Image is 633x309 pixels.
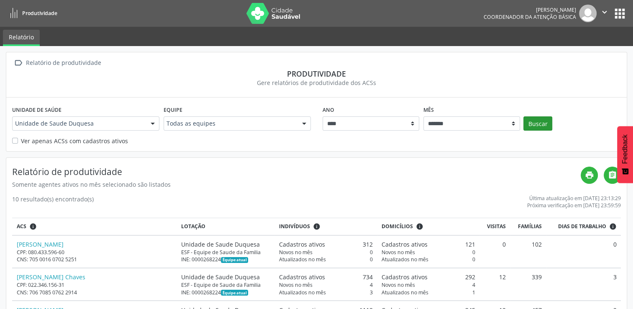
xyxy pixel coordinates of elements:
button: apps [612,6,627,21]
label: Ver apenas ACSs com cadastros ativos [21,136,128,145]
img: img [579,5,597,22]
div: 0 [382,256,475,263]
div: 4 [279,281,373,288]
div: 4 [382,281,475,288]
span: Indivíduos [279,223,310,230]
div: Unidade de Saude Duquesa [181,273,270,281]
i: <div class="text-left"> <div> <strong>Cadastros ativos:</strong> Cadastros que estão vinculados a... [416,223,423,230]
button:  [597,5,612,22]
span: Cadastros ativos [382,273,428,281]
div: 0 [279,256,373,263]
div: 0 [382,249,475,256]
div: Última atualização em [DATE] 23:13:29 [527,195,621,202]
a: [PERSON_NAME] [17,240,64,248]
div: CPF: 080.433.596-60 [17,249,172,256]
th: Visitas [479,218,510,235]
i: print [585,170,594,180]
span: Novos no mês [382,249,415,256]
label: Mês [423,103,434,116]
div: CPF: 022.346.156-31 [17,281,172,288]
button: Feedback - Mostrar pesquisa [617,126,633,183]
div: CNS: 705 0016 0702 5251 [17,256,172,263]
div: 292 [382,273,475,281]
i: ACSs que estiveram vinculados a uma UBS neste período, mesmo sem produtividade. [29,223,37,230]
div: Relatório de produtividade [24,57,103,69]
span: Atualizados no mês [279,289,326,296]
a: print [581,167,598,184]
th: Lotação [177,218,274,235]
span: Cadastros ativos [279,240,325,249]
div: Produtividade [12,69,621,78]
td: 0 [546,235,621,268]
span: Novos no mês [382,281,415,288]
span: Novos no mês [279,281,313,288]
span: Dias de trabalho [558,223,606,230]
div: [PERSON_NAME] [484,6,576,13]
div: INE: 0000268224 [181,289,270,296]
a:  [604,167,621,184]
div: Unidade de Saude Duquesa [181,240,270,249]
div: INE: 0000268224 [181,256,270,263]
span: Esta é a equipe atual deste Agente [221,290,248,296]
label: Equipe [164,103,182,116]
div: 3 [279,289,373,296]
a:  Relatório de produtividade [12,57,103,69]
td: 12 [479,268,510,301]
span: Feedback [621,134,629,164]
span: Novos no mês [279,249,313,256]
div: 0 [279,249,373,256]
span: Unidade de Saude Duquesa [15,119,142,128]
div: ESF - Equipe de Saude da Familia [181,249,270,256]
i:  [12,57,24,69]
span: Atualizados no mês [382,289,428,296]
span: Esta é a equipe atual deste Agente [221,257,248,263]
span: Atualizados no mês [382,256,428,263]
div: Gere relatórios de produtividade dos ACSs [12,78,621,87]
a: [PERSON_NAME] Chaves [17,273,85,281]
td: 339 [510,268,546,301]
div: 10 resultado(s) encontrado(s) [12,195,94,209]
div: Próxima verificação em [DATE] 23:59:59 [527,202,621,209]
button: Buscar [523,116,552,131]
i:  [600,8,609,17]
label: Ano [323,103,334,116]
div: 312 [279,240,373,249]
th: Famílias [510,218,546,235]
h4: Relatório de produtividade [12,167,581,177]
i:  [608,170,617,180]
span: Todas as equipes [167,119,294,128]
a: Produtividade [6,6,57,20]
span: Domicílios [382,223,413,230]
span: Coordenador da Atenção Básica [484,13,576,21]
div: 1 [382,289,475,296]
a: Relatório [3,30,40,46]
i: <div class="text-left"> <div> <strong>Cadastros ativos:</strong> Cadastros que estão vinculados a... [313,223,320,230]
span: Atualizados no mês [279,256,326,263]
span: Cadastros ativos [382,240,428,249]
span: Cadastros ativos [279,273,325,281]
td: 3 [546,268,621,301]
span: ACS [17,223,26,230]
td: 0 [479,235,510,268]
div: 121 [382,240,475,249]
div: Somente agentes ativos no mês selecionado são listados [12,180,581,189]
td: 102 [510,235,546,268]
div: CNS: 706 7085 0762 2914 [17,289,172,296]
div: ESF - Equipe de Saude da Familia [181,281,270,288]
label: Unidade de saúde [12,103,62,116]
span: Produtividade [22,10,57,17]
div: 734 [279,273,373,281]
i: Dias em que o(a) ACS fez pelo menos uma visita, ou ficha de cadastro individual ou cadastro domic... [609,223,617,230]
